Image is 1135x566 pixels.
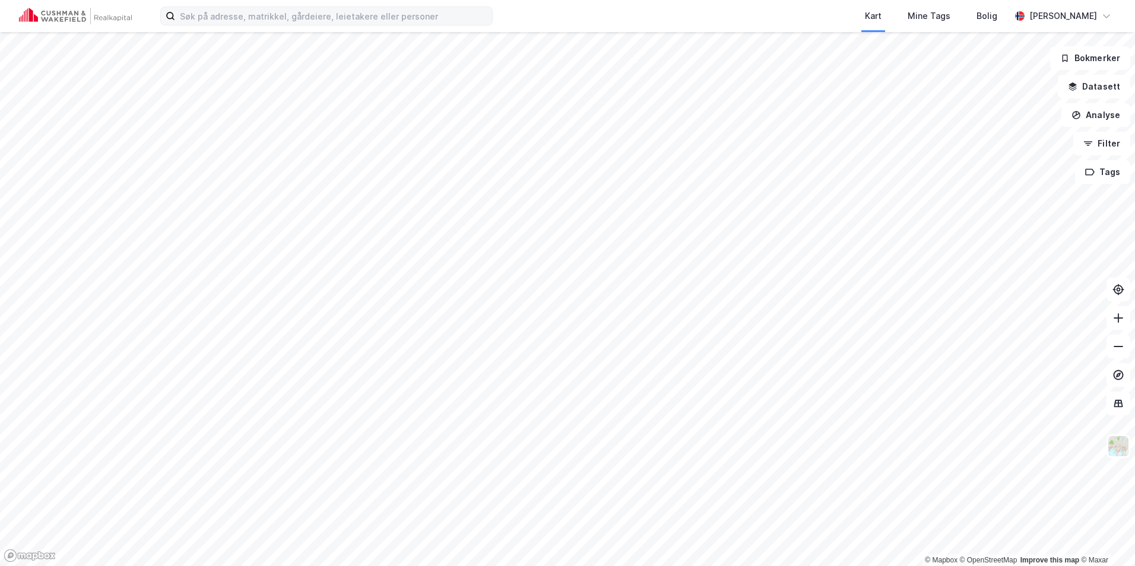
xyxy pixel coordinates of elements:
[908,9,950,23] div: Mine Tags
[1073,132,1130,155] button: Filter
[1075,160,1130,184] button: Tags
[1061,103,1130,127] button: Analyse
[175,7,492,25] input: Søk på adresse, matrikkel, gårdeiere, leietakere eller personer
[19,8,132,24] img: cushman-wakefield-realkapital-logo.202ea83816669bd177139c58696a8fa1.svg
[1058,75,1130,98] button: Datasett
[977,9,997,23] div: Bolig
[1020,556,1079,564] a: Improve this map
[1076,509,1135,566] iframe: Chat Widget
[1076,509,1135,566] div: Kontrollprogram for chat
[1050,46,1130,70] button: Bokmerker
[865,9,882,23] div: Kart
[925,556,958,564] a: Mapbox
[1107,435,1130,457] img: Z
[960,556,1017,564] a: OpenStreetMap
[1029,9,1097,23] div: [PERSON_NAME]
[4,549,56,562] a: Mapbox homepage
